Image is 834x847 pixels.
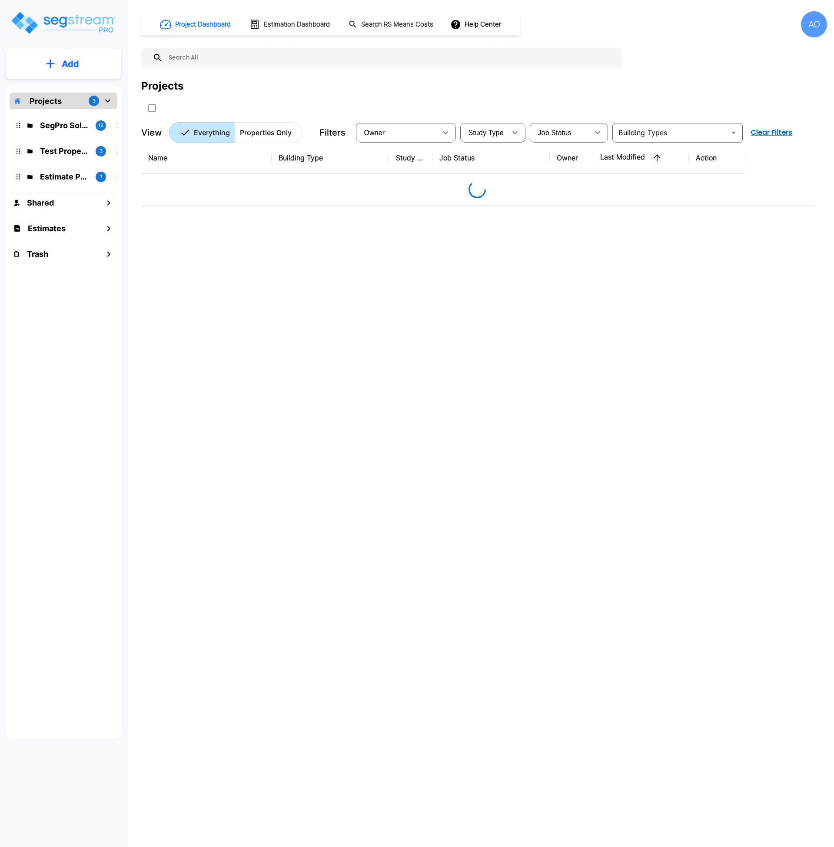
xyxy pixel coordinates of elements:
h1: Estimation Dashboard [264,20,330,30]
div: Platform [169,122,302,143]
p: Estimate Property [40,171,89,183]
div: Select [358,120,437,145]
p: Test Property Folder [40,145,89,157]
th: Building Type [272,142,389,174]
div: Select [462,120,506,145]
th: Name [141,142,272,174]
p: Add [62,57,79,70]
p: Properties Only [240,127,292,138]
h1: Estimates [28,223,66,234]
p: 12 [98,122,103,129]
h1: Trash [27,248,48,260]
p: SegPro Solutions CSS [40,120,89,131]
span: Job Status [538,129,571,136]
div: Select [532,120,589,145]
button: Project Dashboard [156,15,236,34]
th: Action [689,142,745,174]
th: Job Status [432,142,550,174]
p: Filters [319,126,346,139]
p: Projects [30,95,62,107]
button: Estimation Dashboard [246,15,335,33]
button: SelectAll [143,100,161,117]
span: Owner [364,129,385,136]
button: Everything [169,122,235,143]
p: 3 [100,147,103,155]
span: Study Type [468,129,503,136]
img: Logo [10,10,116,35]
button: Clear Filters [747,124,796,141]
input: Search All [163,48,617,68]
div: Projects [141,78,183,94]
button: Add [6,51,121,76]
th: Owner [550,142,593,174]
button: Help Center [449,16,505,33]
p: 3 [93,97,96,105]
h1: Search RS Means Costs [361,20,433,30]
h1: Shared [27,197,54,209]
p: View [141,126,162,139]
button: Open [728,126,740,139]
p: Everything [194,127,230,138]
th: Study Type [389,142,432,174]
button: Properties Only [235,122,302,143]
th: Last Modified [593,142,689,174]
h1: Project Dashboard [175,20,231,30]
button: Search RS Means Costs [345,16,438,33]
p: 1 [100,173,102,180]
input: Building Types [615,126,726,139]
div: AO [801,11,827,37]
